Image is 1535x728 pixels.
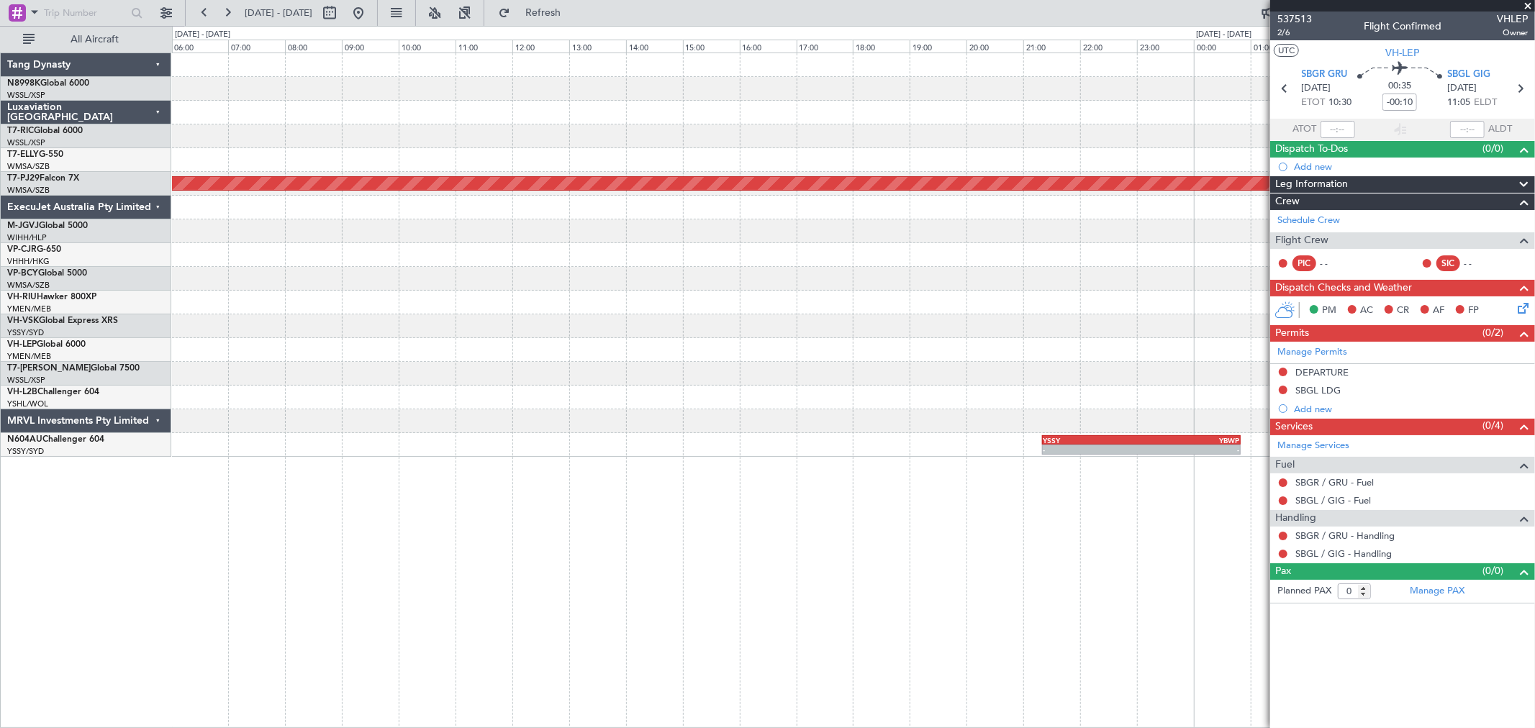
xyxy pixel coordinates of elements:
[7,90,45,101] a: WSSL/XSP
[1277,345,1347,360] a: Manage Permits
[7,388,99,396] a: VH-L2BChallenger 604
[285,40,342,53] div: 08:00
[1483,141,1504,156] span: (0/0)
[1483,418,1504,433] span: (0/4)
[910,40,966,53] div: 19:00
[1322,304,1336,318] span: PM
[7,161,50,172] a: WMSA/SZB
[1275,510,1316,527] span: Handling
[7,79,40,88] span: N8998K
[7,340,37,349] span: VH-LEP
[1294,160,1528,173] div: Add new
[7,127,34,135] span: T7-RIC
[7,245,37,254] span: VP-CJR
[1251,40,1308,53] div: 01:00
[1320,257,1352,270] div: - -
[626,40,683,53] div: 14:00
[1292,255,1316,271] div: PIC
[1277,27,1312,39] span: 2/6
[7,317,39,325] span: VH-VSK
[966,40,1023,53] div: 20:00
[1497,12,1528,27] span: VHLEP
[7,399,48,409] a: YSHL/WOL
[37,35,152,45] span: All Aircraft
[1295,384,1341,396] div: SBGL LDG
[7,222,39,230] span: M-JGVJ
[1275,194,1300,210] span: Crew
[1302,68,1348,82] span: SBGR GRU
[1293,122,1317,137] span: ATOT
[1388,79,1411,94] span: 00:35
[1464,257,1496,270] div: - -
[44,2,127,24] input: Trip Number
[1043,436,1141,445] div: YSSY
[7,388,37,396] span: VH-L2B
[7,446,44,457] a: YSSY/SYD
[1321,121,1355,138] input: --:--
[171,40,228,53] div: 06:00
[512,40,569,53] div: 12:00
[1141,445,1239,454] div: -
[7,435,42,444] span: N604AU
[1295,529,1395,542] a: SBGR / GRU - Handling
[1302,96,1326,110] span: ETOT
[1436,255,1460,271] div: SIC
[1196,29,1251,41] div: [DATE] - [DATE]
[1410,584,1464,599] a: Manage PAX
[7,174,40,183] span: T7-PJ29
[7,185,50,196] a: WMSA/SZB
[1141,436,1239,445] div: YBWP
[7,280,50,291] a: WMSA/SZB
[1275,419,1313,435] span: Services
[1275,232,1328,249] span: Flight Crew
[7,351,51,362] a: YMEN/MEB
[853,40,910,53] div: 18:00
[7,150,63,159] a: T7-ELLYG-550
[1275,141,1348,158] span: Dispatch To-Dos
[1447,68,1490,82] span: SBGL GIG
[7,150,39,159] span: T7-ELLY
[1497,27,1528,39] span: Owner
[399,40,456,53] div: 10:00
[1080,40,1137,53] div: 22:00
[1295,366,1349,378] div: DEPARTURE
[1483,325,1504,340] span: (0/2)
[1302,81,1331,96] span: [DATE]
[1137,40,1194,53] div: 23:00
[1447,81,1477,96] span: [DATE]
[1274,44,1299,57] button: UTC
[1277,12,1312,27] span: 537513
[1043,445,1141,454] div: -
[1474,96,1497,110] span: ELDT
[683,40,740,53] div: 15:00
[7,364,140,373] a: T7-[PERSON_NAME]Global 7500
[1294,403,1528,415] div: Add new
[7,232,47,243] a: WIHH/HLP
[1295,547,1392,560] a: SBGL / GIG - Handling
[7,293,37,301] span: VH-RIU
[7,79,89,88] a: N8998KGlobal 6000
[1360,304,1373,318] span: AC
[7,269,87,278] a: VP-BCYGlobal 5000
[1023,40,1080,53] div: 21:00
[228,40,285,53] div: 07:00
[7,364,91,373] span: T7-[PERSON_NAME]
[1275,280,1412,296] span: Dispatch Checks and Weather
[7,174,79,183] a: T7-PJ29Falcon 7X
[342,40,399,53] div: 09:00
[1433,304,1444,318] span: AF
[1295,494,1371,506] a: SBGL / GIG - Fuel
[797,40,853,53] div: 17:00
[7,127,83,135] a: T7-RICGlobal 6000
[7,256,50,267] a: VHHH/HKG
[569,40,626,53] div: 13:00
[740,40,797,53] div: 16:00
[175,29,230,41] div: [DATE] - [DATE]
[7,375,45,386] a: WSSL/XSP
[456,40,512,53] div: 11:00
[1275,325,1309,342] span: Permits
[7,304,51,314] a: YMEN/MEB
[1329,96,1352,110] span: 10:30
[1468,304,1479,318] span: FP
[1295,476,1374,488] a: SBGR / GRU - Fuel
